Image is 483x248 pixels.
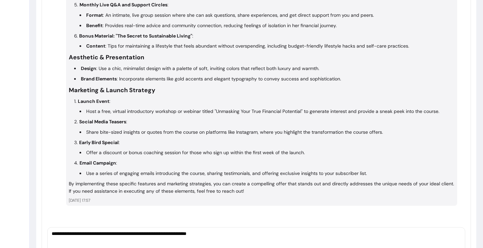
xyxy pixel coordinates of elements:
[79,33,193,39] p: :
[79,22,454,29] li: : Provides real-time advice and community connection, reducing feelings of isolation in her finan...
[81,65,96,71] strong: Design
[79,2,167,8] strong: Monthly Live Q&A and Support Circles
[69,53,454,62] h3: Aesthetic & Presentation
[79,33,192,39] strong: Bonus Material: "The Secret to Sustainable Living"
[79,2,168,8] p: :
[79,11,454,19] li: : An intimate, live group session where she can ask questions, share experiences, and get direct ...
[69,198,454,203] p: [DATE] 17:57
[81,76,117,82] strong: Brand Elements
[79,170,454,177] li: Use a series of engaging emails introducing the course, sharing testimonials, and offering exclus...
[69,180,454,195] p: By implementing these specific features and marketing strategies, you can create a compelling off...
[74,65,454,72] li: : Use a chic, minimalist design with a palette of soft, inviting colors that reflect both luxury ...
[78,98,109,104] strong: Launch Event
[79,42,454,50] li: : Tips for maintaining a lifestyle that feels abundant without overspending, including budget-fri...
[79,139,120,145] p: :
[79,160,116,166] strong: Email Campaign
[79,149,454,157] li: Offer a discount or bonus coaching session for those who sign up within the first week of the lau...
[79,160,117,166] p: :
[69,85,454,95] h3: Marketing & Launch Strategy
[79,119,126,125] strong: Social Media Teasers
[86,12,103,18] strong: Format
[79,119,127,125] p: :
[79,139,119,145] strong: Early Bird Special
[79,128,454,136] li: Share bite-sized insights or quotes from the course on platforms like Instagram, where you highli...
[79,108,454,115] li: Host a free, virtual introductory workshop or webinar titled "Unmasking Your True Financial Poten...
[74,75,454,83] li: : Incorporate elements like gold accents and elegant typography to convey success and sophisticat...
[86,43,105,49] strong: Content
[78,98,110,104] p: :
[86,22,103,28] strong: Benefit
